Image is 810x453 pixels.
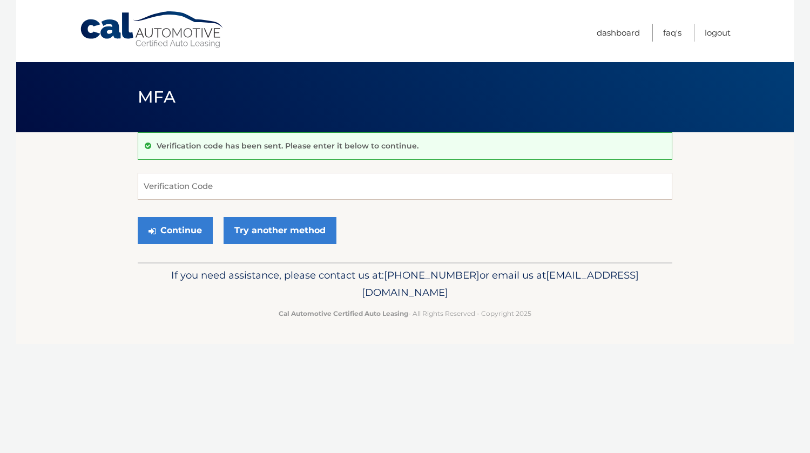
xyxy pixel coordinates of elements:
a: Try another method [224,217,336,244]
a: FAQ's [663,24,681,42]
button: Continue [138,217,213,244]
p: - All Rights Reserved - Copyright 2025 [145,308,665,319]
a: Logout [705,24,731,42]
p: If you need assistance, please contact us at: or email us at [145,267,665,301]
span: [EMAIL_ADDRESS][DOMAIN_NAME] [362,269,639,299]
a: Cal Automotive [79,11,225,49]
span: [PHONE_NUMBER] [384,269,480,281]
strong: Cal Automotive Certified Auto Leasing [279,309,408,317]
input: Verification Code [138,173,672,200]
p: Verification code has been sent. Please enter it below to continue. [157,141,418,151]
a: Dashboard [597,24,640,42]
span: MFA [138,87,175,107]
